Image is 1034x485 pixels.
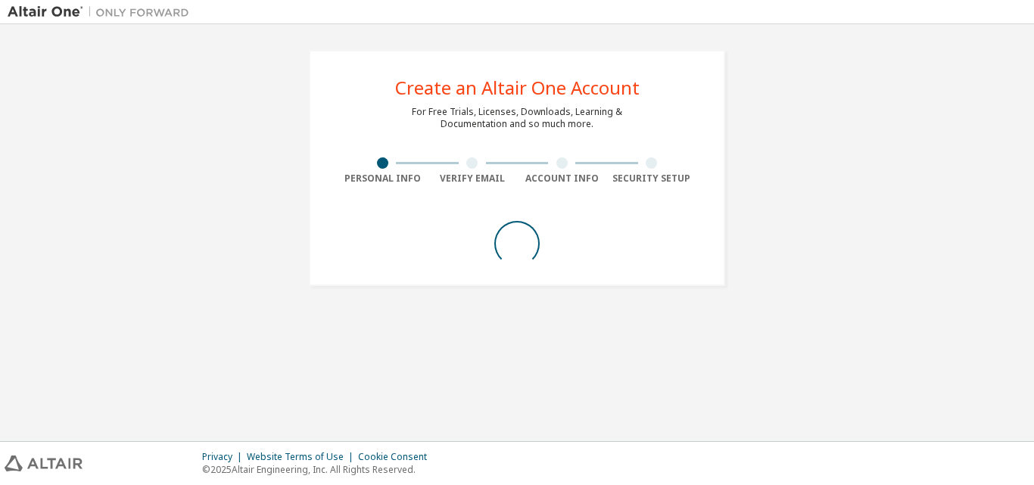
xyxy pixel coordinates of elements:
[8,5,197,20] img: Altair One
[412,106,622,130] div: For Free Trials, Licenses, Downloads, Learning & Documentation and so much more.
[338,173,428,185] div: Personal Info
[202,463,436,476] p: © 2025 Altair Engineering, Inc. All Rights Reserved.
[202,451,247,463] div: Privacy
[5,455,83,471] img: altair_logo.svg
[607,173,697,185] div: Security Setup
[247,451,358,463] div: Website Terms of Use
[395,79,640,97] div: Create an Altair One Account
[428,173,518,185] div: Verify Email
[358,451,436,463] div: Cookie Consent
[517,173,607,185] div: Account Info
